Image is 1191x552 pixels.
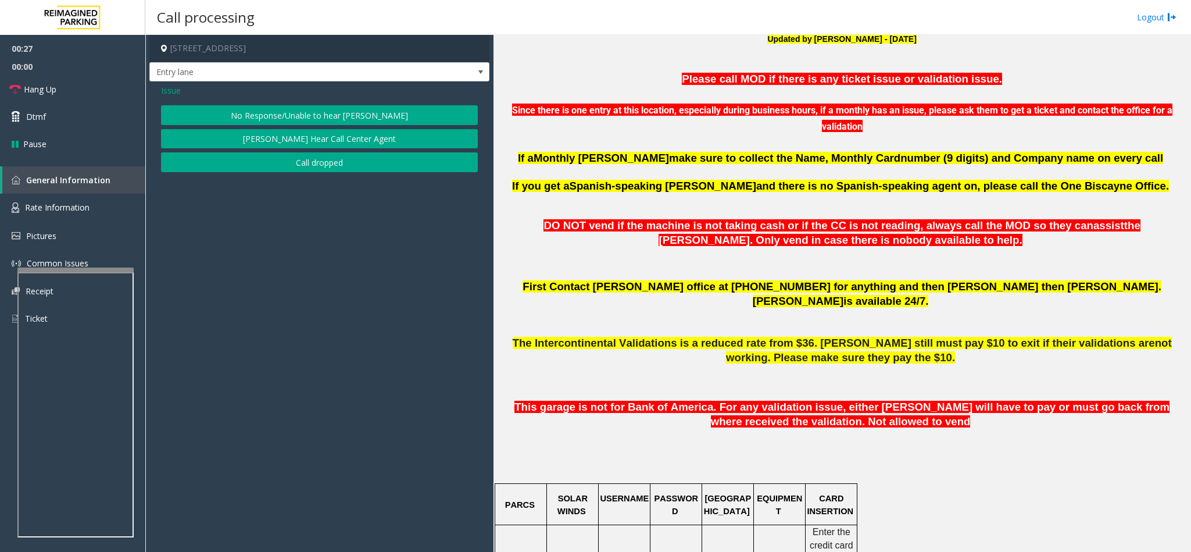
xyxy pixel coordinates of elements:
[161,152,478,172] button: Call dropped
[807,494,853,516] span: CARD INSERTION
[704,494,751,516] span: [GEOGRAPHIC_DATA]
[12,287,20,295] img: 'icon'
[726,337,1172,364] span: not working. Please make sure they pay the $10.
[26,230,56,241] span: Pictures
[900,152,947,164] span: number (
[505,500,535,510] span: PARCS
[767,34,916,44] font: Updated by [PERSON_NAME] - [DATE]
[523,280,1161,307] span: First Contact [PERSON_NAME] office at [PHONE_NUMBER] for anything and then [PERSON_NAME] then [PE...
[512,105,1172,132] font: Since there is one entry at this location, especially during business hours, if a monthly has an ...
[518,152,534,164] span: If a
[12,232,20,240] img: 'icon'
[600,494,649,503] span: USERNAME
[557,494,588,516] span: SOLAR WINDS
[149,35,489,62] h4: [STREET_ADDRESS]
[23,138,47,150] span: Pause
[12,202,19,213] img: 'icon'
[161,129,478,149] button: [PERSON_NAME] Hear Call Center Agent
[2,166,145,194] a: General Information
[150,63,421,81] span: Entry lane
[756,180,1169,192] span: and there is no Spanish-speaking agent on, please call the One Biscayne Office.
[1137,11,1176,23] a: Logout
[12,176,20,184] img: 'icon'
[27,258,88,269] span: Common Issues
[12,314,19,324] img: 'icon'
[26,174,110,186] span: General Information
[669,152,900,164] span: make sure to collect the Name, Monthly Card
[512,180,569,192] span: If you get a
[654,494,698,516] span: PASSWORD
[682,73,1002,85] font: Please call MOD if there is any ticket issue or validation issue.
[757,494,802,516] span: EQUIPMENT
[161,105,478,125] button: No Response/Unable to hear [PERSON_NAME]
[26,111,46,123] span: Dtmf
[1167,11,1176,23] img: logout
[1093,219,1124,232] span: assist
[513,337,1155,349] span: The Intercontinental Validations is a reduced rate from $36. [PERSON_NAME] still must pay $10 to ...
[947,152,1163,164] span: 9 digits) and Company name on every call
[659,219,1140,246] span: the [PERSON_NAME]. Only vend in case there is nobody available to help.
[753,295,844,307] span: [PERSON_NAME]
[151,3,260,31] h3: Call processing
[12,259,21,268] img: 'icon'
[543,219,1093,232] span: DO NOT vend if the machine is not taking cash or if the CC is not reading, always call the MOD so...
[534,152,669,164] span: Monthly [PERSON_NAME]
[570,180,756,192] span: Spanish-speaking [PERSON_NAME]
[514,401,1169,428] span: This garage is not for Bank of America. For any validation issue, either [PERSON_NAME] will have ...
[25,202,90,213] span: Rate Information
[161,84,181,97] span: Issue
[24,83,56,95] span: Hang Up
